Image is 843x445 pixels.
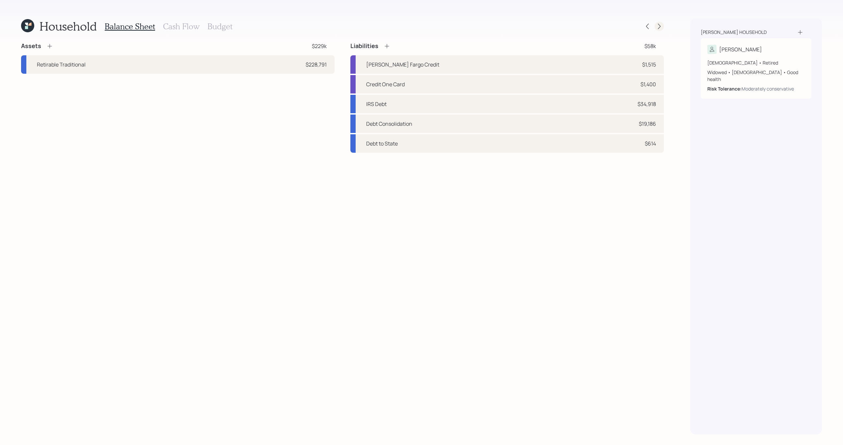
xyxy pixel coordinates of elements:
[638,100,656,108] div: $34,918
[366,80,405,88] div: Credit One Card
[707,59,805,66] div: [DEMOGRAPHIC_DATA] • Retired
[105,22,155,31] h3: Balance Sheet
[719,45,762,53] div: [PERSON_NAME]
[701,29,767,36] div: [PERSON_NAME] household
[366,140,398,147] div: Debt to State
[350,42,378,50] h4: Liabilities
[21,42,41,50] h4: Assets
[312,42,327,50] div: $229k
[639,120,656,128] div: $19,186
[207,22,232,31] h3: Budget
[707,86,742,92] b: Risk Tolerance:
[742,85,794,92] div: Moderately conservative
[366,61,439,68] div: [PERSON_NAME] Fargo Credit
[645,140,656,147] div: $614
[707,69,805,83] div: Widowed • [DEMOGRAPHIC_DATA] • Good health
[37,61,86,68] div: Retirable Traditional
[40,19,97,33] h1: Household
[644,42,656,50] div: $58k
[366,120,412,128] div: Debt Consolidation
[163,22,200,31] h3: Cash Flow
[306,61,327,68] div: $228,791
[366,100,387,108] div: IRS Debt
[640,80,656,88] div: $1,400
[642,61,656,68] div: $1,515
